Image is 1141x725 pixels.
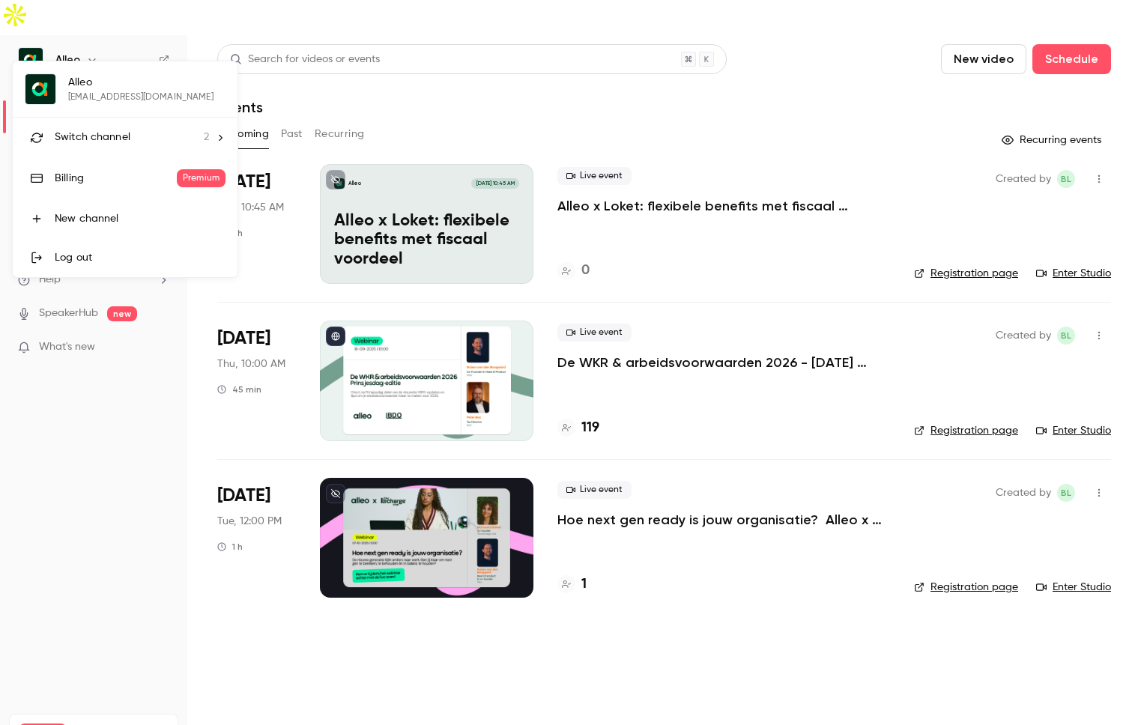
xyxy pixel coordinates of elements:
[55,211,226,226] div: New channel
[177,169,226,187] span: Premium
[55,250,226,265] div: Log out
[204,130,209,145] span: 2
[55,130,130,145] span: Switch channel
[55,171,177,186] div: Billing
